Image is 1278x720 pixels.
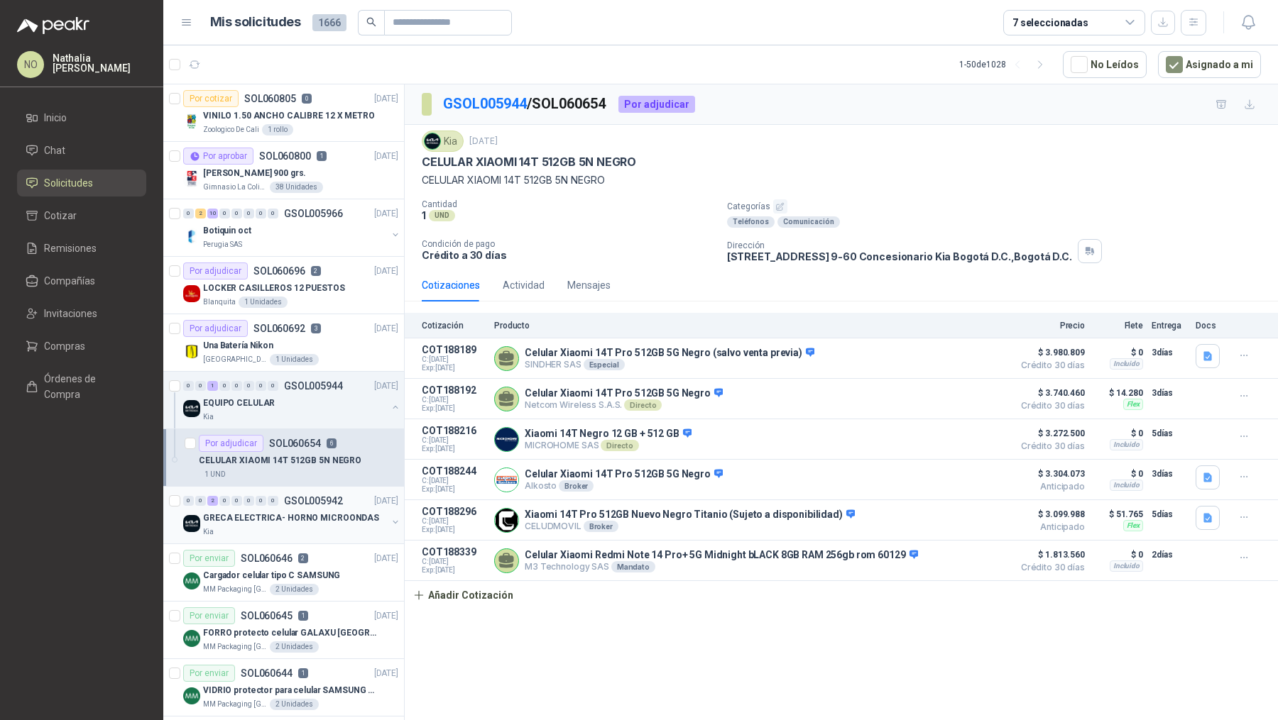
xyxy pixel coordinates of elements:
p: 3 días [1152,344,1187,361]
span: Exp: [DATE] [422,566,486,575]
a: Compras [17,333,146,360]
div: 1 UND [199,469,231,480]
div: 10 [207,209,218,218]
img: Company Logo [183,630,200,647]
p: $ 0 [1093,546,1143,563]
span: Anticipado [1014,523,1085,531]
div: Mandato [611,561,655,572]
div: Flex [1123,520,1143,531]
a: 0 0 1 0 0 0 0 0 GSOL005944[DATE] Company LogoEQUIPO CELULARKia [183,377,401,423]
p: Xiaomi 14T Negro 12 GB + 512 GB [525,428,692,441]
a: Por enviarSOL0606462[DATE] Company LogoCargador celular tipo C SAMSUNGMM Packaging [GEOGRAPHIC_DA... [163,544,404,602]
span: $ 1.813.560 [1014,546,1085,563]
p: [GEOGRAPHIC_DATA] [203,354,267,365]
div: Por cotizar [183,90,239,107]
p: $ 14.280 [1093,384,1143,401]
span: Crédito 30 días [1014,442,1085,450]
p: GSOL005966 [284,209,343,218]
p: Kia [203,411,214,423]
p: SOL060645 [241,611,293,621]
div: Directo [601,440,638,451]
div: 0 [256,381,266,391]
span: $ 3.272.500 [1014,425,1085,442]
p: Xiaomi 14T Pro 512GB Nuevo Negro Titanio (Sujeto a disponibilidad) [525,509,855,521]
div: UND [429,210,455,221]
p: [DATE] [374,322,398,336]
p: Alkosto [525,480,723,492]
p: SOL060696 [253,266,305,276]
p: COT188189 [422,344,486,355]
div: Kia [422,131,464,152]
p: EQUIPO CELULAR [203,397,275,410]
p: [DATE] [374,92,398,106]
div: Directo [624,399,662,411]
div: Comunicación [777,216,840,228]
div: Teléfonos [727,216,775,228]
p: VIDRIO protector para celular SAMSUNG GALAXI A16 5G [203,684,380,697]
div: 0 [268,209,278,218]
a: Solicitudes [17,170,146,196]
p: GSOL005942 [284,496,343,506]
span: C: [DATE] [422,477,486,485]
p: SOL060646 [241,553,293,563]
p: MM Packaging [GEOGRAPHIC_DATA] [203,641,267,653]
div: 0 [183,496,194,506]
a: Por enviarSOL0606441[DATE] Company LogoVIDRIO protector para celular SAMSUNG GALAXI A16 5GMM Pack... [163,659,404,716]
p: [DATE] [374,552,398,565]
p: MICROHOME SAS [525,440,692,451]
button: Añadir Cotización [405,581,521,609]
img: Company Logo [495,428,518,451]
a: Por adjudicarSOL0606546CELULAR XIAOMI 14T 512GB 5N NEGRO1 UND [163,429,404,487]
div: 2 [195,209,206,218]
div: 0 [231,496,242,506]
img: Company Logo [183,515,200,532]
a: 0 2 10 0 0 0 0 0 GSOL005966[DATE] Company LogoBotiquin octPerugia SAS [183,205,401,250]
p: [STREET_ADDRESS] 9-60 Concesionario Kia Bogotá D.C. , Bogotá D.C. [727,250,1072,262]
span: C: [DATE] [422,355,486,364]
div: Incluido [1110,439,1143,450]
div: Broker [559,480,594,492]
div: Por enviar [183,607,235,624]
a: Por aprobarSOL0608001[DATE] Company Logo[PERSON_NAME] 900 grs.Gimnasio La Colina38 Unidades [163,142,404,199]
p: GSOL005944 [284,381,343,391]
div: 2 Unidades [270,699,319,710]
p: COT188339 [422,546,486,558]
p: [DATE] [374,609,398,623]
span: Cotizar [44,208,77,223]
span: Exp: [DATE] [422,364,486,372]
div: 0 [268,381,278,391]
div: Mensajes [567,277,611,293]
div: 0 [183,209,194,218]
p: Una Batería Nikon [203,339,273,353]
a: Cotizar [17,202,146,229]
p: / SOL060654 [443,93,607,115]
div: 2 Unidades [270,584,319,595]
p: Kia [203,526,214,538]
span: C: [DATE] [422,517,486,526]
p: Celular Xiaomi Redmi Note 14 Pro+ 5G Midnight bLACK 8GB RAM 256gb rom 60129 [525,549,918,562]
p: 3 [311,323,321,333]
div: 0 [268,496,278,506]
p: 5 días [1152,425,1187,442]
div: Broker [584,521,618,532]
p: Celular Xiaomi 14T Pro 512GB 5G Negro (salvo venta previa) [525,347,814,360]
p: SOL060692 [253,323,305,333]
p: Celular Xiaomi 14T Pro 512GB 5G Negro [525,387,723,400]
a: Por cotizarSOL0608050[DATE] Company LogoVINILO 1.50 ANCHO CALIBRE 12 X METROZoologico De Cali1 rollo [163,84,404,142]
p: MM Packaging [GEOGRAPHIC_DATA] [203,584,267,595]
div: 1 [207,381,218,391]
div: 0 [244,496,254,506]
span: Inicio [44,110,67,126]
div: 0 [256,496,266,506]
img: Company Logo [183,343,200,360]
span: Anticipado [1014,482,1085,491]
div: Por enviar [183,550,235,567]
div: 0 [231,209,242,218]
span: Crédito 30 días [1014,401,1085,410]
p: SOL060800 [259,151,311,161]
p: Cantidad [422,199,716,209]
p: Precio [1014,321,1085,331]
span: C: [DATE] [422,558,486,566]
a: Por adjudicarSOL0606923[DATE] Company LogoUna Batería Nikon[GEOGRAPHIC_DATA]1 Unidades [163,314,404,372]
button: No Leídos [1063,51,1147,78]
